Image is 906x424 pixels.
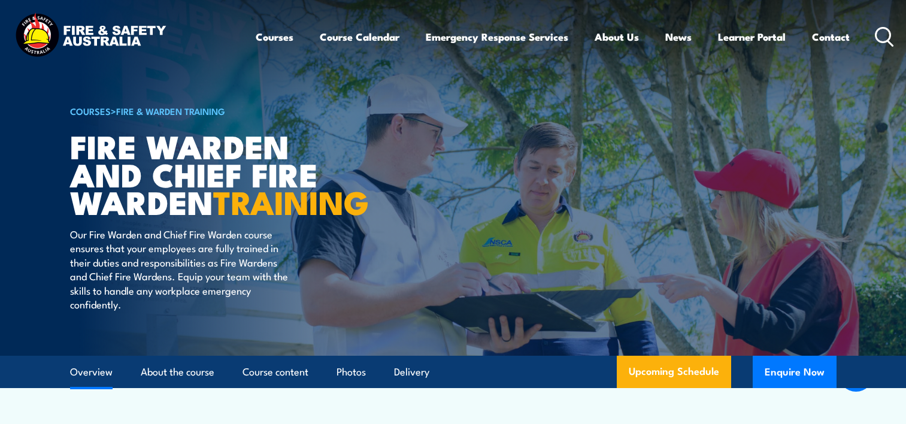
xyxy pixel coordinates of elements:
[665,21,692,53] a: News
[812,21,850,53] a: Contact
[718,21,786,53] a: Learner Portal
[394,356,429,388] a: Delivery
[141,356,214,388] a: About the course
[116,104,225,117] a: Fire & Warden Training
[337,356,366,388] a: Photos
[70,227,289,311] p: Our Fire Warden and Chief Fire Warden course ensures that your employees are fully trained in the...
[70,132,366,216] h1: Fire Warden and Chief Fire Warden
[70,104,111,117] a: COURSES
[617,356,731,388] a: Upcoming Schedule
[70,104,366,118] h6: >
[70,356,113,388] a: Overview
[753,356,837,388] button: Enquire Now
[243,356,308,388] a: Course content
[320,21,399,53] a: Course Calendar
[595,21,639,53] a: About Us
[256,21,293,53] a: Courses
[213,176,369,226] strong: TRAINING
[426,21,568,53] a: Emergency Response Services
